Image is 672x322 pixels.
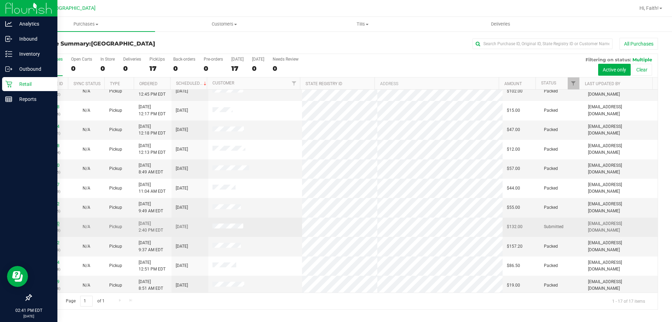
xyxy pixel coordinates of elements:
[544,185,558,192] span: Packed
[507,224,523,230] span: $132.00
[293,17,432,32] a: Tills
[139,240,163,253] span: [DATE] 9:37 AM EDT
[80,296,93,307] input: 1
[155,21,293,27] span: Customers
[83,89,90,94] span: Not Applicable
[173,64,195,73] div: 0
[588,240,653,253] span: [EMAIL_ADDRESS][DOMAIN_NAME]
[212,81,234,85] a: Customer
[544,165,558,172] span: Packed
[273,57,299,62] div: Needs Review
[110,81,120,86] a: Type
[588,259,653,273] span: [EMAIL_ADDRESS][DOMAIN_NAME]
[139,104,166,117] span: [DATE] 12:17 PM EDT
[588,104,653,117] span: [EMAIL_ADDRESS][DOMAIN_NAME]
[176,243,188,250] span: [DATE]
[109,185,122,192] span: Pickup
[40,104,59,109] a: 11855498
[83,146,90,153] button: N/A
[432,17,570,32] a: Deliveries
[507,262,520,269] span: $86.50
[139,279,163,292] span: [DATE] 8:51 AM EDT
[176,204,188,211] span: [DATE]
[83,185,90,192] button: N/A
[83,165,90,172] button: N/A
[173,57,195,62] div: Back-orders
[17,21,155,27] span: Purchases
[83,147,90,152] span: Not Applicable
[588,220,653,234] span: [EMAIL_ADDRESS][DOMAIN_NAME]
[83,166,90,171] span: Not Applicable
[507,204,520,211] span: $55.00
[139,84,166,98] span: [DATE] 12:45 PM EDT
[139,259,166,273] span: [DATE] 12:51 PM EDT
[40,260,59,265] a: 11853704
[507,126,520,133] span: $47.00
[12,65,54,73] p: Outbound
[7,266,28,287] iframe: Resource center
[588,181,653,195] span: [EMAIL_ADDRESS][DOMAIN_NAME]
[507,146,520,153] span: $12.00
[40,279,59,284] a: 11853439
[306,81,342,86] a: State Registry ID
[588,84,653,98] span: [EMAIL_ADDRESS][DOMAIN_NAME]
[71,57,92,62] div: Open Carts
[109,146,122,153] span: Pickup
[598,64,631,76] button: Active only
[176,165,188,172] span: [DATE]
[109,224,122,230] span: Pickup
[5,96,12,103] inline-svg: Reports
[231,64,244,73] div: 17
[176,81,208,86] a: Scheduled
[109,126,122,133] span: Pickup
[71,64,92,73] div: 0
[374,77,499,90] th: Address
[109,262,122,269] span: Pickup
[544,146,558,153] span: Packed
[83,263,90,268] span: Not Applicable
[176,224,188,230] span: [DATE]
[607,296,651,306] span: 1 - 17 of 17 items
[544,262,558,269] span: Packed
[176,88,188,95] span: [DATE]
[176,282,188,289] span: [DATE]
[149,57,165,62] div: PickUps
[40,240,59,245] a: 11853712
[588,279,653,292] span: [EMAIL_ADDRESS][DOMAIN_NAME]
[619,38,658,50] button: All Purchases
[231,57,244,62] div: [DATE]
[273,64,299,73] div: 0
[294,21,431,27] span: Tills
[482,21,520,27] span: Deliveries
[139,123,166,137] span: [DATE] 12:18 PM EDT
[5,81,12,88] inline-svg: Retail
[588,201,653,214] span: [EMAIL_ADDRESS][DOMAIN_NAME]
[252,57,264,62] div: [DATE]
[100,64,115,73] div: 0
[109,107,122,114] span: Pickup
[544,204,558,211] span: Packed
[12,80,54,88] p: Retail
[83,224,90,229] span: Not Applicable
[83,108,90,113] span: Not Applicable
[83,88,90,95] button: N/A
[100,57,115,62] div: In Store
[544,224,563,230] span: Submitted
[472,39,612,49] input: Search Purchase ID, Original ID, State Registry ID or Customer Name...
[544,107,558,114] span: Packed
[139,220,163,234] span: [DATE] 2:40 PM EDT
[73,81,100,86] a: Sync Status
[83,224,90,230] button: N/A
[83,283,90,288] span: Not Applicable
[544,88,558,95] span: Packed
[123,64,141,73] div: 0
[568,77,579,89] a: Filter
[109,282,122,289] span: Pickup
[60,296,110,307] span: Page of 1
[544,243,558,250] span: Packed
[12,20,54,28] p: Analytics
[83,243,90,250] button: N/A
[83,282,90,289] button: N/A
[139,201,163,214] span: [DATE] 9:49 AM EDT
[507,165,520,172] span: $57.00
